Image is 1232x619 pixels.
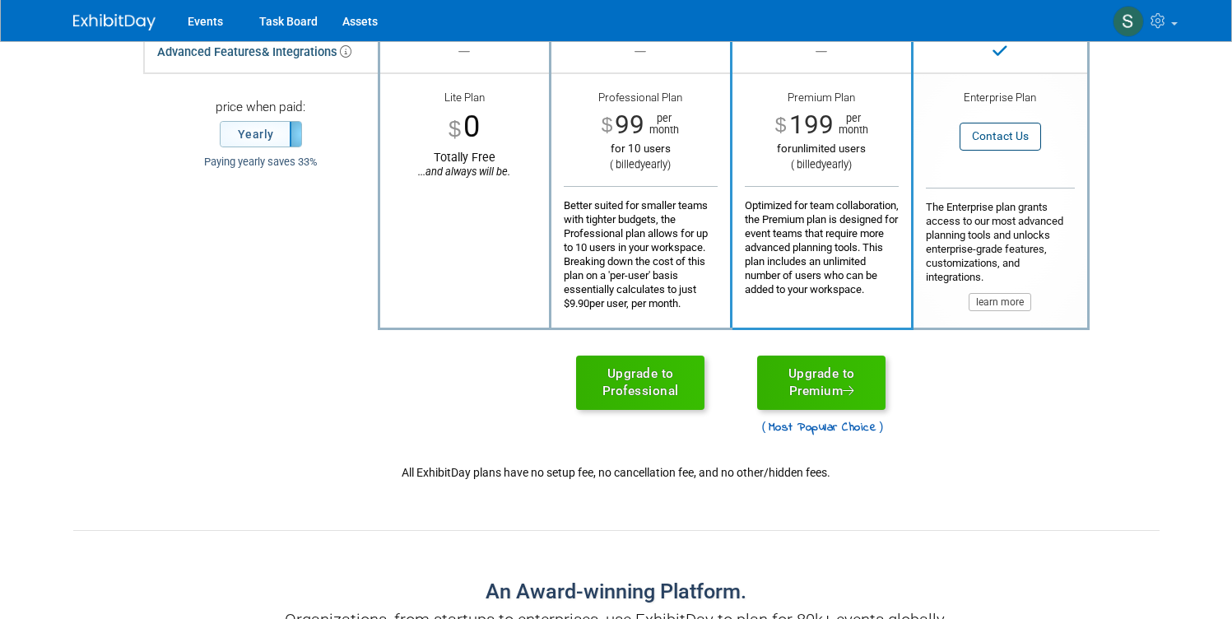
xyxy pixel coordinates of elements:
div: ...and always will be. [393,165,537,179]
img: Sara Bayed [1113,6,1144,37]
div: for 10 users [564,142,718,156]
span: 99 [615,109,644,140]
span: per month [834,113,868,136]
div: Premium Plan [745,91,899,109]
span: 0 [463,109,480,144]
span: Most Popular Choice [760,419,884,435]
div: The Enterprise plan grants access to our most advanced planning tools and unlocks enterprise-grad... [926,188,1075,311]
div: ( billed ) [745,158,899,172]
img: ExhibitDay [73,14,156,30]
div: Paying yearly saves 33% [156,156,365,170]
label: Yearly [221,122,301,147]
span: $ [775,115,787,136]
span: ( [762,420,766,433]
span: per month [644,113,679,136]
span: yearly [821,158,848,170]
span: $ [449,118,461,140]
a: Upgrade toPremium [757,356,886,410]
div: All ExhibitDay plans have no setup fee, no cancellation fee, and no other/hidden fees. [143,460,1090,481]
div: Professional Plan [564,91,718,109]
button: Contact Us [960,123,1041,150]
div: Advanced Features [157,40,351,64]
div: Totally Free [393,150,537,179]
a: Upgrade toProfessional [576,356,704,410]
div: Better suited for smaller teams with tighter budgets, the Professional plan allows for up to 10 u... [564,186,718,310]
h2: An Award-winning Platform. [90,579,1143,604]
button: learn more [969,293,1031,311]
span: & Integrations [262,44,351,59]
span: yearly [640,158,667,170]
span: 9.90 [570,297,589,309]
div: Lite Plan [393,91,537,107]
div: Enterprise Plan [926,91,1075,107]
span: $ [602,115,613,136]
div: price when paid: [156,99,365,121]
span: 199 [789,109,834,140]
span: ) [879,420,883,433]
div: Optimized for team collaboration, the Premium plan is designed for event teams that require more ... [745,186,899,296]
span: for [777,142,792,155]
div: unlimited users [745,142,899,156]
div: ( billed ) [564,158,718,172]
